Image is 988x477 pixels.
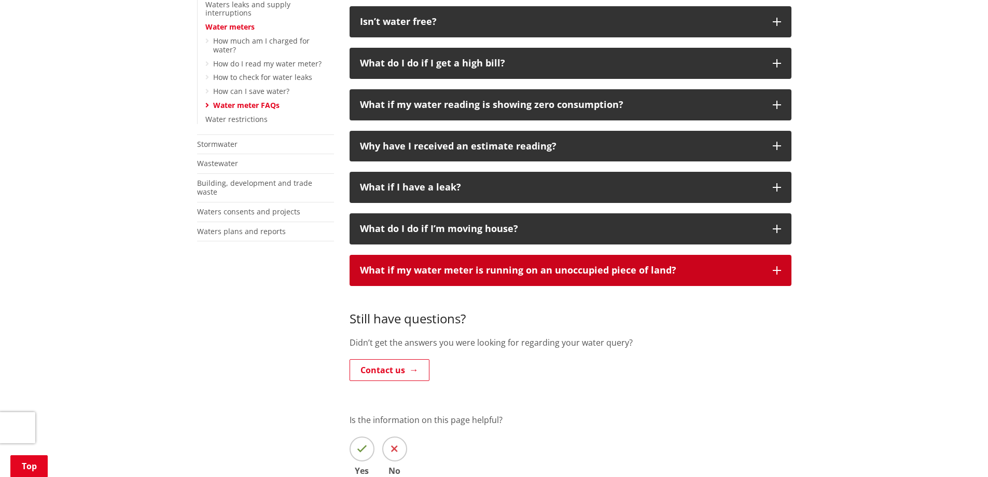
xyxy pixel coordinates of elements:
p: What if my water meter is running on an unoccupied piece of land? [360,265,762,276]
p: What if I have a leak? [360,182,762,193]
button: Isn’t water free? [350,6,791,37]
span: No [382,467,407,475]
a: How to check for water leaks [213,72,312,82]
a: Stormwater [197,139,238,149]
button: Why have I received an estimate reading? [350,131,791,162]
p: What do I do if I’m moving house? [360,224,762,234]
a: Water restrictions [205,114,268,124]
button: What if I have a leak? [350,172,791,203]
p: Didn’t get the answers you were looking for regarding your water query? [350,336,791,349]
a: Top [10,455,48,477]
button: What if my water reading is showing zero consumption? [350,89,791,120]
p: Is the information on this page helpful? [350,414,791,426]
iframe: Messenger Launcher [940,433,978,471]
span: Yes [350,467,374,475]
a: Waters consents and projects [197,207,300,216]
p: Why have I received an estimate reading? [360,141,762,152]
a: Building, development and trade waste [197,178,312,197]
a: Contact us [350,359,429,381]
p: What do I do if I get a high bill? [360,58,762,69]
a: How can I save water? [213,86,289,96]
a: Wastewater [197,158,238,168]
button: What do I do if I get a high bill? [350,48,791,79]
p: What if my water reading is showing zero consumption? [360,100,762,110]
a: How much am I charged for water? [213,36,310,54]
a: How do I read my water meter? [213,59,322,69]
button: What do I do if I’m moving house? [350,213,791,244]
a: Water meters [205,22,255,32]
a: Water meter FAQs [213,100,280,110]
p: Isn’t water free? [360,17,762,27]
button: What if my water meter is running on an unoccupied piece of land? [350,255,791,286]
h3: Still have questions? [350,296,791,326]
a: Waters plans and reports [197,226,286,236]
